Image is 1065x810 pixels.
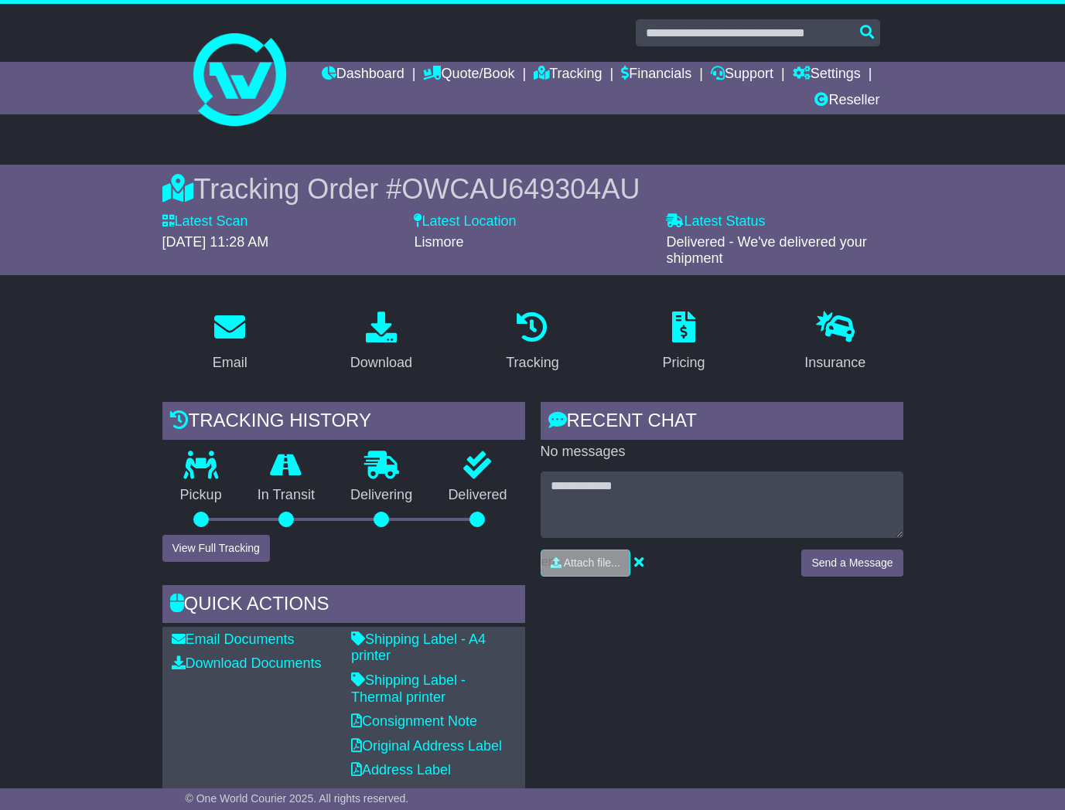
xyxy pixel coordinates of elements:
[414,234,463,250] span: Lismore
[801,550,903,577] button: Send a Message
[666,234,866,267] span: Delivered - We've delivered your shipment
[351,631,486,664] a: Shipping Label - A4 printer
[351,713,477,729] a: Consignment Note
[653,306,715,379] a: Pricing
[162,172,903,206] div: Tracking Order #
[351,762,451,778] a: Address Label
[322,62,404,88] a: Dashboard
[804,352,865,373] div: Insurance
[213,352,247,373] div: Email
[666,213,765,230] label: Latest Status
[162,535,270,562] button: View Full Tracking
[162,234,269,250] span: [DATE] 11:28 AM
[351,738,502,754] a: Original Address Label
[162,213,248,230] label: Latest Scan
[172,631,295,647] a: Email Documents
[401,173,640,205] span: OWCAU649304AU
[534,62,602,88] a: Tracking
[351,672,466,705] a: Shipping Label - Thermal printer
[240,487,333,504] p: In Transit
[162,585,525,627] div: Quick Actions
[333,487,430,504] p: Delivering
[793,62,861,88] a: Settings
[340,306,422,379] a: Download
[663,352,705,373] div: Pricing
[506,352,558,373] div: Tracking
[711,62,773,88] a: Support
[172,655,322,671] a: Download Documents
[430,487,524,504] p: Delivered
[541,402,903,444] div: RECENT CHAT
[621,62,691,88] a: Financials
[186,792,409,805] span: © One World Courier 2025. All rights reserved.
[496,306,568,379] a: Tracking
[423,62,514,88] a: Quote/Book
[162,402,525,444] div: Tracking history
[414,213,516,230] label: Latest Location
[814,88,879,114] a: Reseller
[203,306,258,379] a: Email
[541,444,903,461] p: No messages
[350,352,412,373] div: Download
[794,306,876,379] a: Insurance
[162,487,240,504] p: Pickup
